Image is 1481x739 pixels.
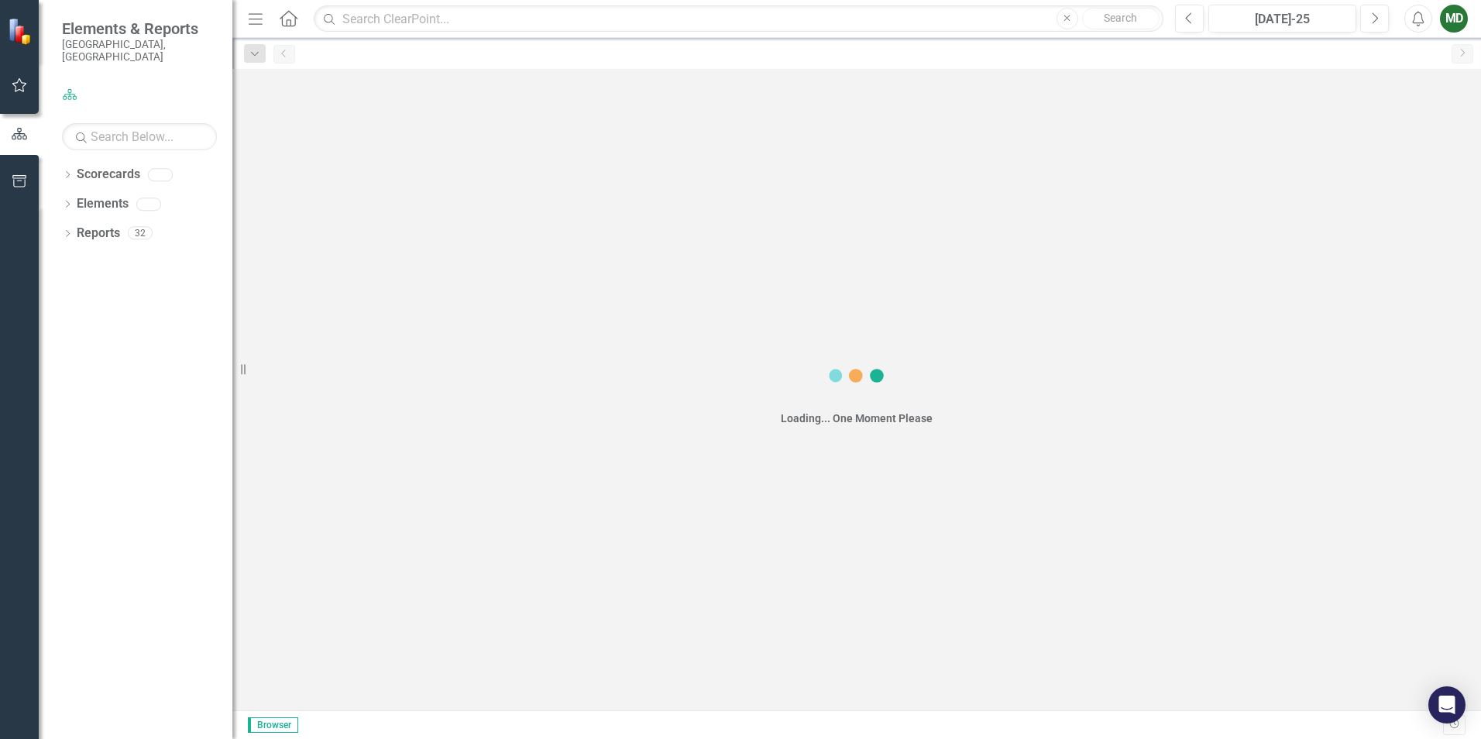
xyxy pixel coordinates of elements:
input: Search ClearPoint... [314,5,1163,33]
button: MD [1440,5,1468,33]
button: Search [1082,8,1160,29]
a: Elements [77,195,129,213]
small: [GEOGRAPHIC_DATA], [GEOGRAPHIC_DATA] [62,38,217,64]
span: Elements & Reports [62,19,217,38]
div: Open Intercom Messenger [1428,686,1466,724]
input: Search Below... [62,123,217,150]
div: Loading... One Moment Please [781,411,933,426]
a: Scorecards [77,166,140,184]
div: [DATE]-25 [1214,10,1351,29]
a: Reports [77,225,120,242]
button: [DATE]-25 [1208,5,1356,33]
img: ClearPoint Strategy [8,17,35,44]
span: Search [1104,12,1137,24]
div: 32 [128,227,153,240]
span: Browser [248,717,298,733]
